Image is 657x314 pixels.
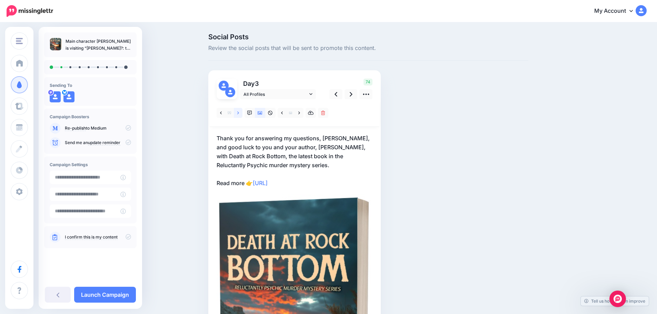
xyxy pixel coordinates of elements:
[7,5,53,17] img: Missinglettr
[364,79,372,85] span: 74
[50,114,131,119] h4: Campaign Boosters
[253,180,268,186] a: [URL]
[609,291,626,307] div: Open Intercom Messenger
[240,79,317,89] p: Day
[16,38,23,44] img: menu.png
[65,140,131,146] p: Send me an
[66,38,131,52] p: Main character [PERSON_NAME] is visiting “[PERSON_NAME]?: to talk about Death at Rock Bottom, the...
[63,91,74,102] img: user_default_image.png
[50,83,131,88] h4: Sending To
[581,296,649,306] a: Tell us how we can improve
[65,234,118,240] a: I confirm this is my content
[50,91,61,102] img: user_default_image.png
[240,89,316,99] a: All Profiles
[243,91,308,98] span: All Profiles
[88,140,120,145] a: update reminder
[255,80,259,87] span: 3
[208,33,528,40] span: Social Posts
[65,125,131,131] p: to Medium
[50,38,62,50] img: 34fe96296e06bf3141daf1bac7c6f49f_thumb.jpg
[208,44,528,53] span: Review the social posts that will be sent to promote this content.
[587,3,647,20] a: My Account
[219,81,229,91] img: user_default_image.png
[65,125,86,131] a: Re-publish
[217,134,372,188] p: Thank you for answering my questions, [PERSON_NAME], and good luck to you and your author, [PERSO...
[225,87,235,97] img: user_default_image.png
[50,162,131,167] h4: Campaign Settings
